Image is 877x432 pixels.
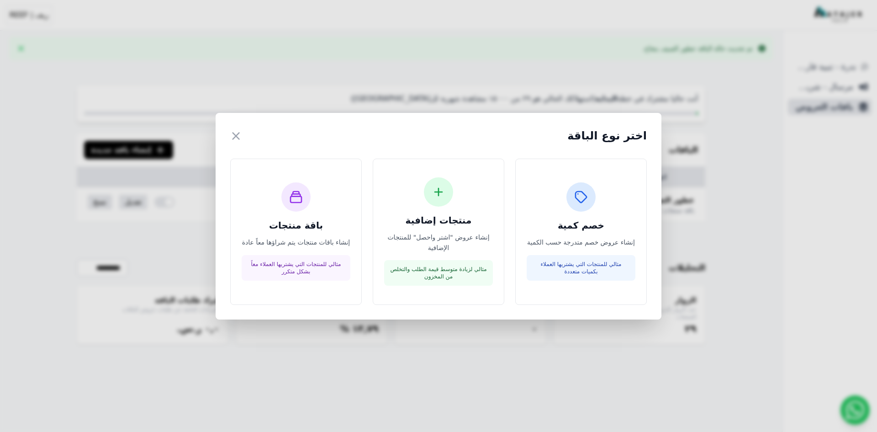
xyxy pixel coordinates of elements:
p: مثالي للمنتجات التي يشتريها العملاء بكميات متعددة [532,261,630,275]
h3: منتجات إضافية [384,214,493,227]
p: إنشاء باقات منتجات يتم شراؤها معاً عادة [242,237,350,248]
p: إنشاء عروض "اشتر واحصل" للمنتجات الإضافية [384,232,493,253]
h3: باقة منتجات [242,219,350,232]
h2: اختر نوع الباقة [567,128,647,143]
p: مثالي لزيادة متوسط قيمة الطلب والتخلص من المخزون [390,266,487,280]
button: × [230,128,242,144]
h3: خصم كمية [527,219,635,232]
p: مثالي للمنتجات التي يشتريها العملاء معاً بشكل متكرر [247,261,345,275]
p: إنشاء عروض خصم متدرجة حسب الكمية [527,237,635,248]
